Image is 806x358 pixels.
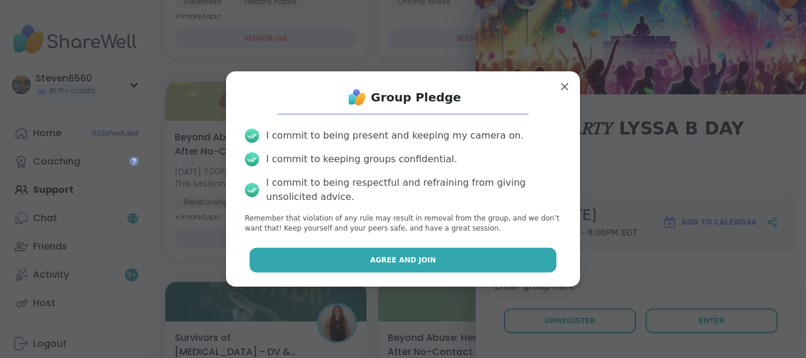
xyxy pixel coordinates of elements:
div: I commit to being present and keeping my camera on. [266,129,523,143]
iframe: Spotlight [129,156,139,166]
img: ShareWell Logo [345,86,369,109]
p: Remember that violation of any rule may result in removal from the group, and we don’t want that!... [245,214,561,234]
button: Agree and Join [250,248,557,272]
div: I commit to being respectful and refraining from giving unsolicited advice. [266,176,561,204]
h1: Group Pledge [371,89,461,106]
span: Agree and Join [370,255,436,265]
div: I commit to keeping groups confidential. [266,152,457,166]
